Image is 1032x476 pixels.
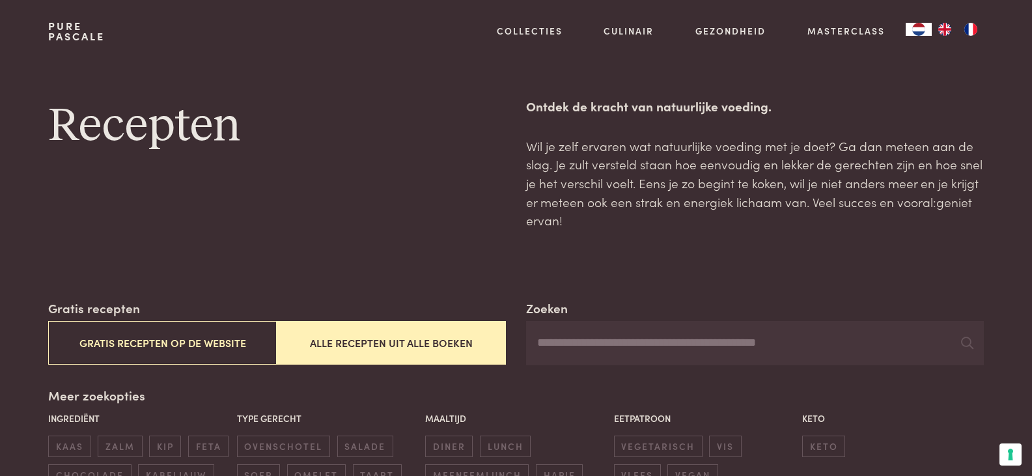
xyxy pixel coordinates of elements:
div: Language [906,23,932,36]
span: diner [425,436,473,457]
a: Collecties [497,24,563,38]
a: EN [932,23,958,36]
a: Gezondheid [695,24,766,38]
p: Eetpatroon [614,412,796,425]
span: kip [149,436,181,457]
a: Culinair [604,24,654,38]
span: zalm [98,436,142,457]
ul: Language list [932,23,984,36]
span: keto [802,436,845,457]
p: Type gerecht [237,412,419,425]
span: lunch [480,436,531,457]
aside: Language selected: Nederlands [906,23,984,36]
span: salade [337,436,393,457]
strong: Ontdek de kracht van natuurlijke voeding. [526,97,772,115]
button: Gratis recepten op de website [48,321,277,365]
button: Alle recepten uit alle boeken [277,321,505,365]
button: Uw voorkeuren voor toestemming voor trackingtechnologieën [999,443,1022,466]
label: Gratis recepten [48,299,140,318]
span: ovenschotel [237,436,330,457]
a: PurePascale [48,21,105,42]
a: FR [958,23,984,36]
a: NL [906,23,932,36]
span: feta [188,436,229,457]
span: vegetarisch [614,436,703,457]
p: Wil je zelf ervaren wat natuurlijke voeding met je doet? Ga dan meteen aan de slag. Je zult verst... [526,137,983,230]
h1: Recepten [48,97,505,156]
p: Ingrediënt [48,412,230,425]
p: Maaltijd [425,412,607,425]
label: Zoeken [526,299,568,318]
span: kaas [48,436,91,457]
span: vis [709,436,741,457]
p: Keto [802,412,984,425]
a: Masterclass [807,24,885,38]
